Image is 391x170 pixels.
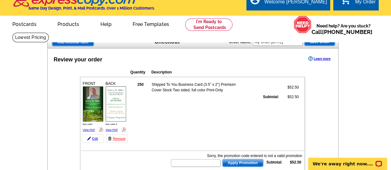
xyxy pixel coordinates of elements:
[170,153,302,159] div: Sorry, the promotion code entered is not a valid promotion
[82,134,104,143] a: Edit
[48,16,89,31] a: Products
[223,159,263,167] span: Apply Promotion
[106,86,126,122] img: small-thumb.jpg
[52,38,94,46] a: Add Another Item
[90,16,121,31] a: Help
[151,69,264,75] th: Description
[121,127,126,132] img: pdf_logo.png
[87,137,91,140] img: pencil-icon.gif
[83,86,103,122] img: small-thumb.jpg
[105,80,127,134] div: BACK
[123,16,179,31] a: Free Templates
[52,39,94,46] span: Add Another Item
[222,159,263,167] button: Apply Promotion
[99,127,103,132] img: pdf_logo.png
[312,23,376,35] span: Need help? Are you stuck?
[2,16,46,31] a: Postcards
[106,128,118,131] a: View PDF
[28,6,155,10] h4: Same Day Design, Print, & Mail Postcards. Over 1 Million Customers.
[151,81,241,93] td: Shipped To You Business Card (3.5" x 2") Premium Cover Stock Two sided, full color Print-Only
[106,123,117,126] span: bus card 2
[137,82,143,87] strong: 250
[280,81,299,93] td: $52.50
[83,123,92,126] span: bus card
[266,160,283,164] strong: Subtotal:
[308,56,330,61] a: Learn more
[82,80,104,134] div: FRONT
[83,128,95,131] a: View PDF
[106,134,128,143] a: Remove
[312,29,372,35] span: Call
[130,69,151,75] th: Quantity
[294,16,312,33] img: help
[322,29,372,35] a: [PHONE_NUMBER]
[54,56,102,64] div: Review your order
[108,137,112,140] img: trashcan-icon.gif
[290,160,301,164] strong: $52.50
[280,94,299,100] td: $52.50
[263,95,279,99] strong: Subtotal:
[304,151,391,170] iframe: LiveChat chat widget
